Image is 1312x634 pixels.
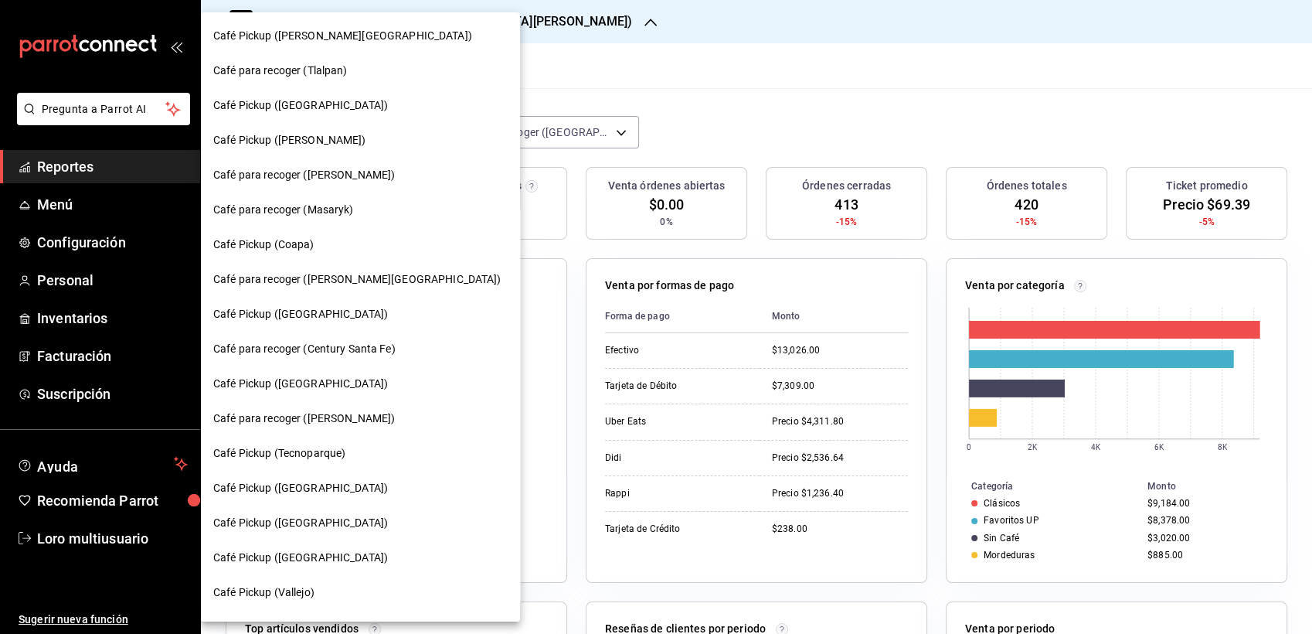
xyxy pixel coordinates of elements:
[213,271,501,288] span: Café para recoger ([PERSON_NAME][GEOGRAPHIC_DATA])
[213,63,348,79] span: Café para recoger (Tlalpan)
[201,332,520,366] div: Café para recoger (Century Santa Fe)
[213,411,395,427] span: Café para recoger ([PERSON_NAME])
[213,167,395,183] span: Café para recoger ([PERSON_NAME])
[201,506,520,540] div: Café Pickup ([GEOGRAPHIC_DATA])
[201,88,520,123] div: Café Pickup ([GEOGRAPHIC_DATA])
[201,575,520,610] div: Café Pickup (Vallejo)
[213,585,314,601] span: Café Pickup (Vallejo)
[213,515,388,531] span: Café Pickup ([GEOGRAPHIC_DATA])
[213,341,396,357] span: Café para recoger (Century Santa Fe)
[213,202,354,218] span: Café para recoger (Masaryk)
[201,193,520,227] div: Café para recoger (Masaryk)
[201,297,520,332] div: Café Pickup ([GEOGRAPHIC_DATA])
[213,306,388,322] span: Café Pickup ([GEOGRAPHIC_DATA])
[201,401,520,436] div: Café para recoger ([PERSON_NAME])
[213,132,366,148] span: Café Pickup ([PERSON_NAME])
[201,227,520,262] div: Café Pickup (Coapa)
[201,262,520,297] div: Café para recoger ([PERSON_NAME][GEOGRAPHIC_DATA])
[201,123,520,158] div: Café Pickup ([PERSON_NAME])
[201,436,520,471] div: Café Pickup (Tecnoparque)
[213,550,388,566] span: Café Pickup ([GEOGRAPHIC_DATA])
[201,471,520,506] div: Café Pickup ([GEOGRAPHIC_DATA])
[201,19,520,53] div: Café Pickup ([PERSON_NAME][GEOGRAPHIC_DATA])
[213,480,388,496] span: Café Pickup ([GEOGRAPHIC_DATA])
[201,158,520,193] div: Café para recoger ([PERSON_NAME])
[213,237,314,253] span: Café Pickup (Coapa)
[201,366,520,401] div: Café Pickup ([GEOGRAPHIC_DATA])
[213,445,345,462] span: Café Pickup (Tecnoparque)
[213,376,388,392] span: Café Pickup ([GEOGRAPHIC_DATA])
[213,28,472,44] span: Café Pickup ([PERSON_NAME][GEOGRAPHIC_DATA])
[201,53,520,88] div: Café para recoger (Tlalpan)
[213,97,388,114] span: Café Pickup ([GEOGRAPHIC_DATA])
[201,540,520,575] div: Café Pickup ([GEOGRAPHIC_DATA])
